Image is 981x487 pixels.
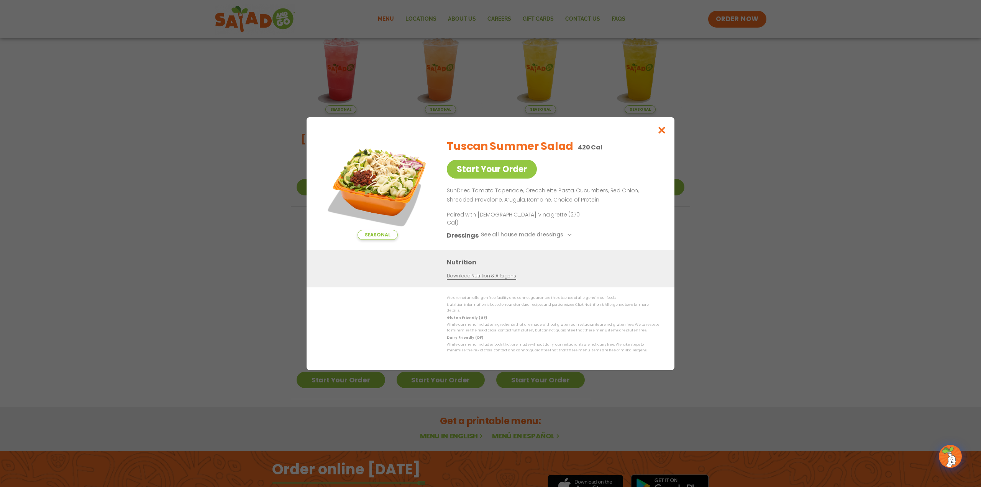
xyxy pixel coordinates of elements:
span: Seasonal [358,230,398,240]
img: Featured product photo for Tuscan Summer Salad [324,133,431,240]
p: SunDried Tomato Tapenade, Orecchiette Pasta, Cucumbers, Red Onion, Shredded Provolone, Arugula, R... [447,186,656,205]
p: While our menu includes foods that are made without dairy, our restaurants are not dairy free. We... [447,342,659,354]
h3: Dressings [447,230,479,240]
p: While our menu includes ingredients that are made without gluten, our restaurants are not gluten ... [447,322,659,334]
strong: Gluten Friendly (GF) [447,315,487,320]
p: Paired with [DEMOGRAPHIC_DATA] Vinaigrette (270 Cal) [447,210,589,226]
p: Nutrition information is based on our standard recipes and portion sizes. Click Nutrition & Aller... [447,302,659,314]
button: Close modal [650,117,674,143]
button: See all house made dressings [481,230,574,240]
a: Download Nutrition & Allergens [447,272,516,279]
h3: Nutrition [447,257,663,267]
h2: Tuscan Summer Salad [447,138,573,154]
strong: Dairy Friendly (DF) [447,335,483,339]
p: We are not an allergen free facility and cannot guarantee the absence of allergens in our foods. [447,295,659,301]
img: wpChatIcon [940,446,961,467]
a: Start Your Order [447,160,537,179]
p: 420 Cal [578,143,602,152]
